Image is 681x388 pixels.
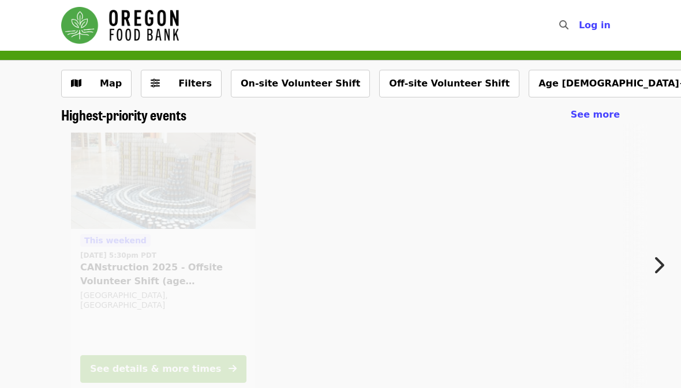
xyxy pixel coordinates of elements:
[80,291,246,310] div: [GEOGRAPHIC_DATA], [GEOGRAPHIC_DATA]
[61,70,132,97] button: Show map view
[80,250,156,261] time: [DATE] 5:30pm PDT
[80,261,246,288] span: CANstruction 2025 - Offsite Volunteer Shift (age [DEMOGRAPHIC_DATA]+)
[71,78,81,89] i: map icon
[141,70,222,97] button: Filters (0 selected)
[178,78,212,89] span: Filters
[571,109,620,120] span: See more
[231,70,370,97] button: On-site Volunteer Shift
[80,355,246,383] button: See details & more times
[571,108,620,122] a: See more
[379,70,519,97] button: Off-site Volunteer Shift
[229,363,237,374] i: arrow-right icon
[84,236,147,245] span: This weekend
[570,14,620,37] button: Log in
[71,133,256,229] img: CANstruction 2025 - Offsite Volunteer Shift (age 16+) organized by Oregon Food Bank
[61,104,186,125] span: Highest-priority events
[52,107,629,123] div: Highest-priority events
[643,249,681,281] button: Next item
[575,12,585,39] input: Search
[61,7,179,44] img: Oregon Food Bank - Home
[653,254,664,276] i: chevron-right icon
[151,78,160,89] i: sliders-h icon
[559,20,568,31] i: search icon
[579,20,611,31] span: Log in
[100,78,122,89] span: Map
[90,362,221,376] div: See details & more times
[61,107,186,123] a: Highest-priority events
